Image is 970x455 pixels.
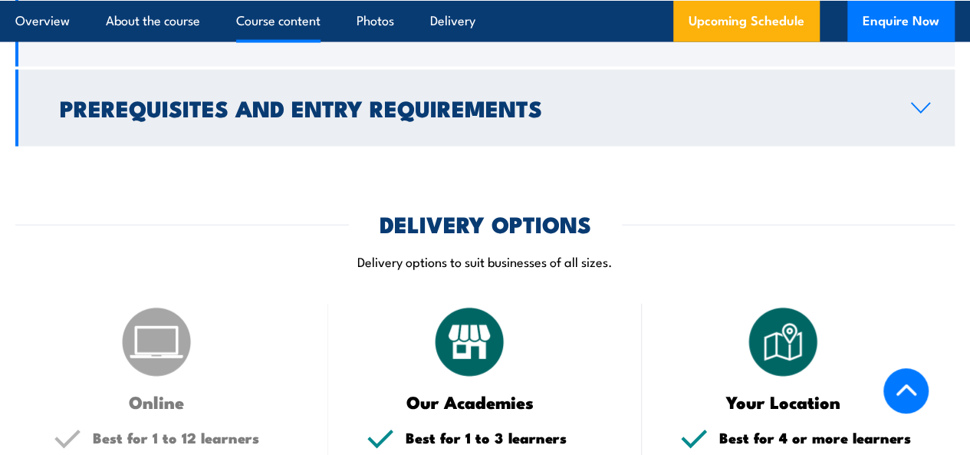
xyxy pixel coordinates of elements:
[54,393,259,410] h3: Online
[719,430,916,445] h5: Best for 4 or more learners
[15,70,955,147] a: Prerequisites and Entry Requirements
[15,252,955,270] p: Delivery options to suit businesses of all sizes.
[367,393,572,410] h3: Our Academies
[406,430,603,445] h5: Best for 1 to 3 learners
[680,393,886,410] h3: Your Location
[380,213,591,233] h2: DELIVERY OPTIONS
[93,430,290,445] h5: Best for 1 to 12 learners
[60,97,886,117] h2: Prerequisites and Entry Requirements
